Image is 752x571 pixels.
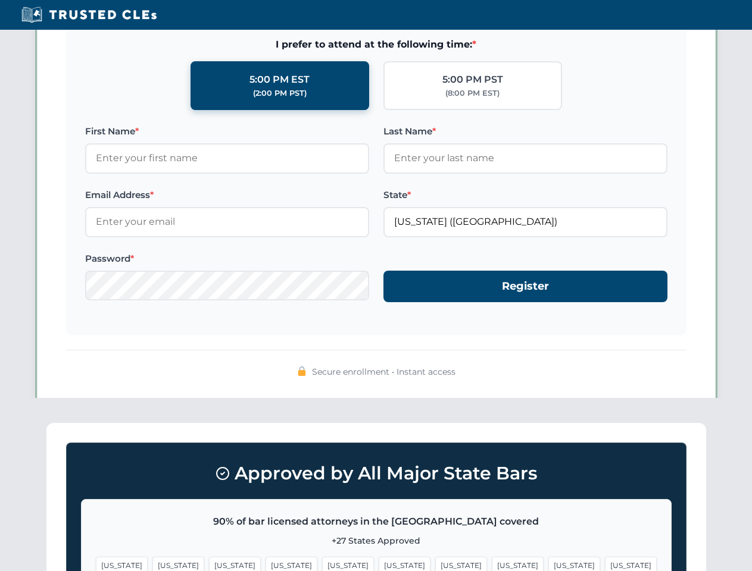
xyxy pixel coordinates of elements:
[85,252,369,266] label: Password
[383,207,667,237] input: Florida (FL)
[253,87,307,99] div: (2:00 PM PST)
[18,6,160,24] img: Trusted CLEs
[85,124,369,139] label: First Name
[249,72,310,87] div: 5:00 PM EST
[85,37,667,52] span: I prefer to attend at the following time:
[96,514,657,529] p: 90% of bar licensed attorneys in the [GEOGRAPHIC_DATA] covered
[383,124,667,139] label: Last Name
[85,188,369,202] label: Email Address
[312,365,455,378] span: Secure enrollment • Instant access
[383,271,667,302] button: Register
[85,207,369,237] input: Enter your email
[81,457,672,490] h3: Approved by All Major State Bars
[383,143,667,173] input: Enter your last name
[383,188,667,202] label: State
[85,143,369,173] input: Enter your first name
[442,72,503,87] div: 5:00 PM PST
[96,534,657,547] p: +27 States Approved
[445,87,500,99] div: (8:00 PM EST)
[297,366,307,376] img: 🔒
